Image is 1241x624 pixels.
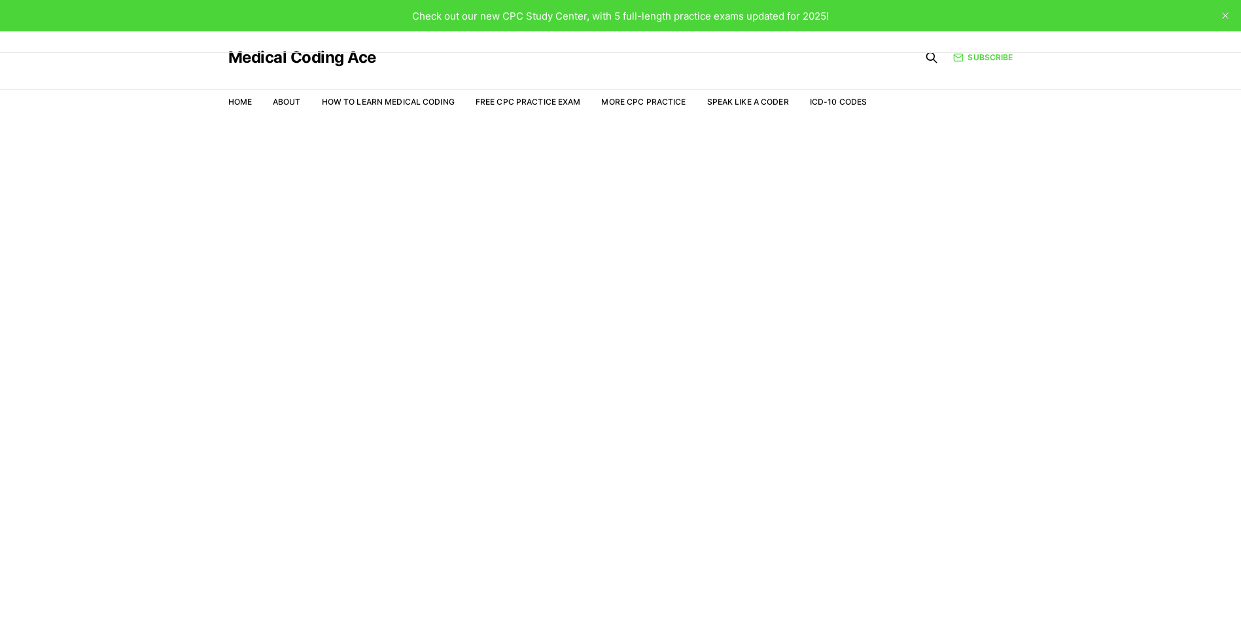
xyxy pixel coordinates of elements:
a: Subscribe [953,52,1013,63]
a: More CPC Practice [601,97,686,107]
span: Check out our new CPC Study Center, with 5 full-length practice exams updated for 2025! [412,10,829,22]
a: Free CPC Practice Exam [476,97,581,107]
button: close [1215,5,1236,26]
a: Medical Coding Ace [228,50,376,65]
a: ICD-10 Codes [810,97,867,107]
a: Speak Like a Coder [707,97,789,107]
a: About [273,97,301,107]
a: Home [228,97,252,107]
a: How to Learn Medical Coding [322,97,455,107]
